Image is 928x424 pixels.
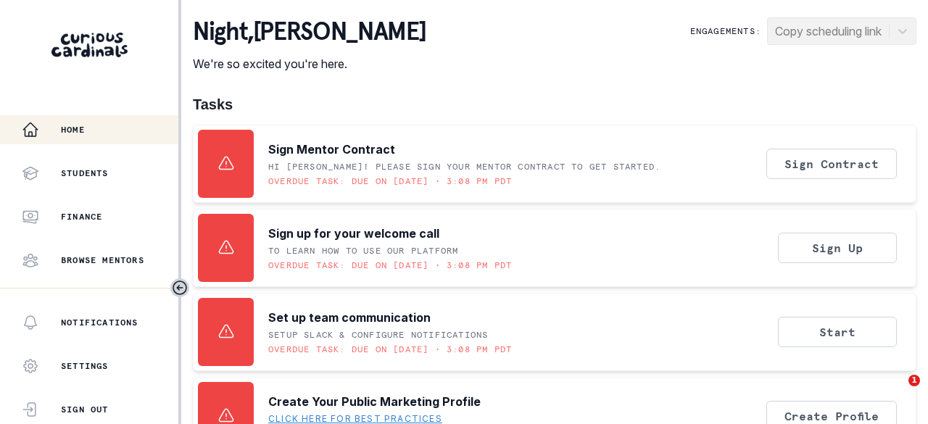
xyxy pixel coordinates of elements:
p: Sign Out [61,404,109,415]
button: Sign Contract [766,149,897,179]
p: Notifications [61,317,138,328]
p: Overdue task: Due on [DATE] • 3:08 PM PDT [268,344,512,355]
img: Curious Cardinals Logo [51,33,128,57]
p: We're so excited you're here. [193,55,426,72]
p: Sign Mentor Contract [268,141,395,158]
p: Hi [PERSON_NAME]! Please sign your mentor contract to get started. [268,161,660,172]
p: Settings [61,360,109,372]
p: Create Your Public Marketing Profile [268,393,481,410]
button: Toggle sidebar [170,278,189,297]
p: Set up team communication [268,309,431,326]
p: Setup Slack & Configure Notifications [268,329,488,341]
p: night , [PERSON_NAME] [193,17,426,46]
p: Finance [61,211,102,223]
h1: Tasks [193,96,916,113]
button: Sign Up [778,233,897,263]
span: 1 [908,375,920,386]
p: Engagements: [690,25,761,37]
p: Sign up for your welcome call [268,225,439,242]
p: Overdue task: Due on [DATE] • 3:08 PM PDT [268,259,512,271]
p: Browse Mentors [61,254,144,266]
p: Overdue task: Due on [DATE] • 3:08 PM PDT [268,175,512,187]
p: Students [61,167,109,179]
p: To learn how to use our platform [268,245,458,257]
p: Home [61,124,85,136]
iframe: Intercom live chat [879,375,913,410]
button: Start [778,317,897,347]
